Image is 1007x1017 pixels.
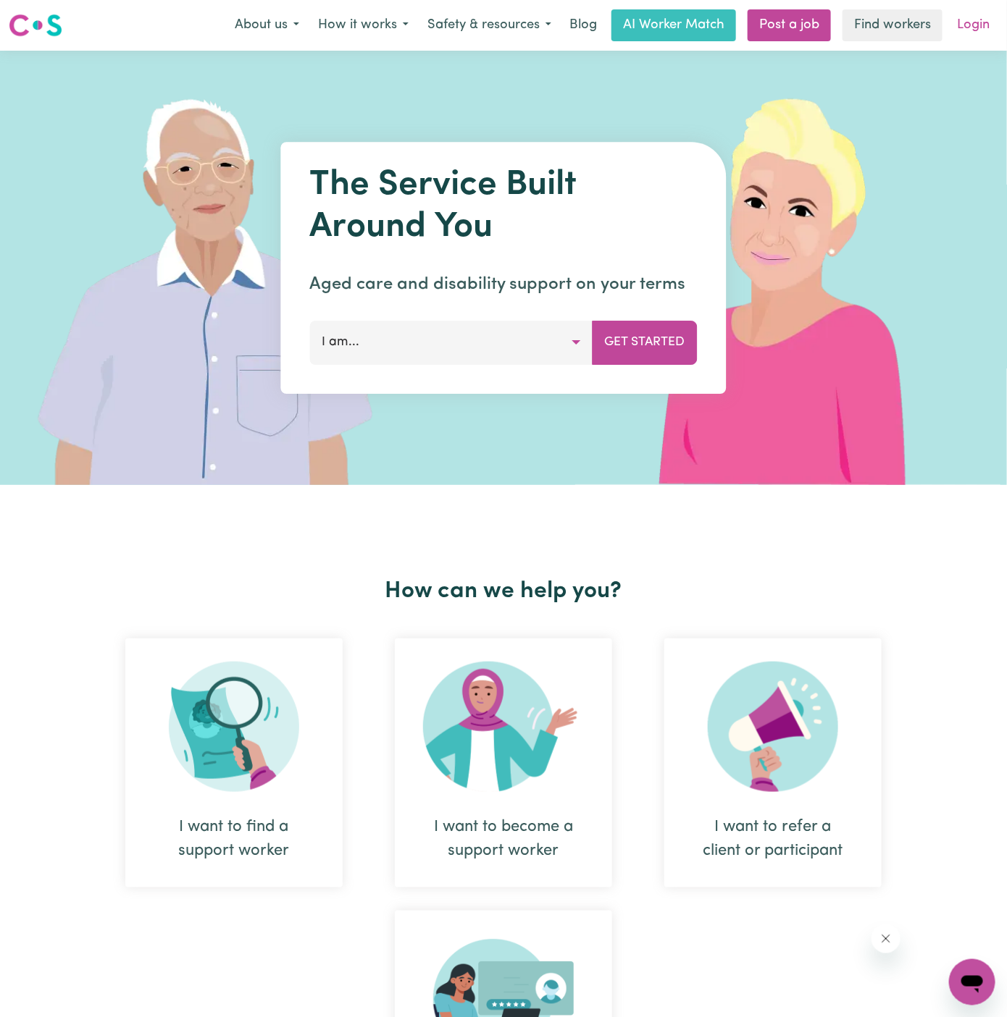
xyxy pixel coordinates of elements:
[664,638,882,887] div: I want to refer a client or participant
[9,9,62,42] a: Careseekers logo
[699,815,847,863] div: I want to refer a client or participant
[423,662,584,792] img: Become Worker
[309,10,418,41] button: How it works
[310,271,698,297] p: Aged care and disability support on your terms
[395,638,612,887] div: I want to become a support worker
[310,165,698,248] h1: The Service Built Around You
[169,662,299,792] img: Search
[125,638,343,887] div: I want to find a support worker
[430,815,577,863] div: I want to become a support worker
[593,321,698,364] button: Get Started
[708,662,838,792] img: Refer
[99,578,908,605] h2: How can we help you?
[948,9,998,41] a: Login
[872,924,901,953] iframe: Close message
[843,9,943,41] a: Find workers
[225,10,309,41] button: About us
[611,9,736,41] a: AI Worker Match
[9,10,88,22] span: Need any help?
[949,959,995,1005] iframe: Button to launch messaging window
[310,321,593,364] button: I am...
[160,815,308,863] div: I want to find a support worker
[561,9,606,41] a: Blog
[9,12,62,38] img: Careseekers logo
[418,10,561,41] button: Safety & resources
[748,9,831,41] a: Post a job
